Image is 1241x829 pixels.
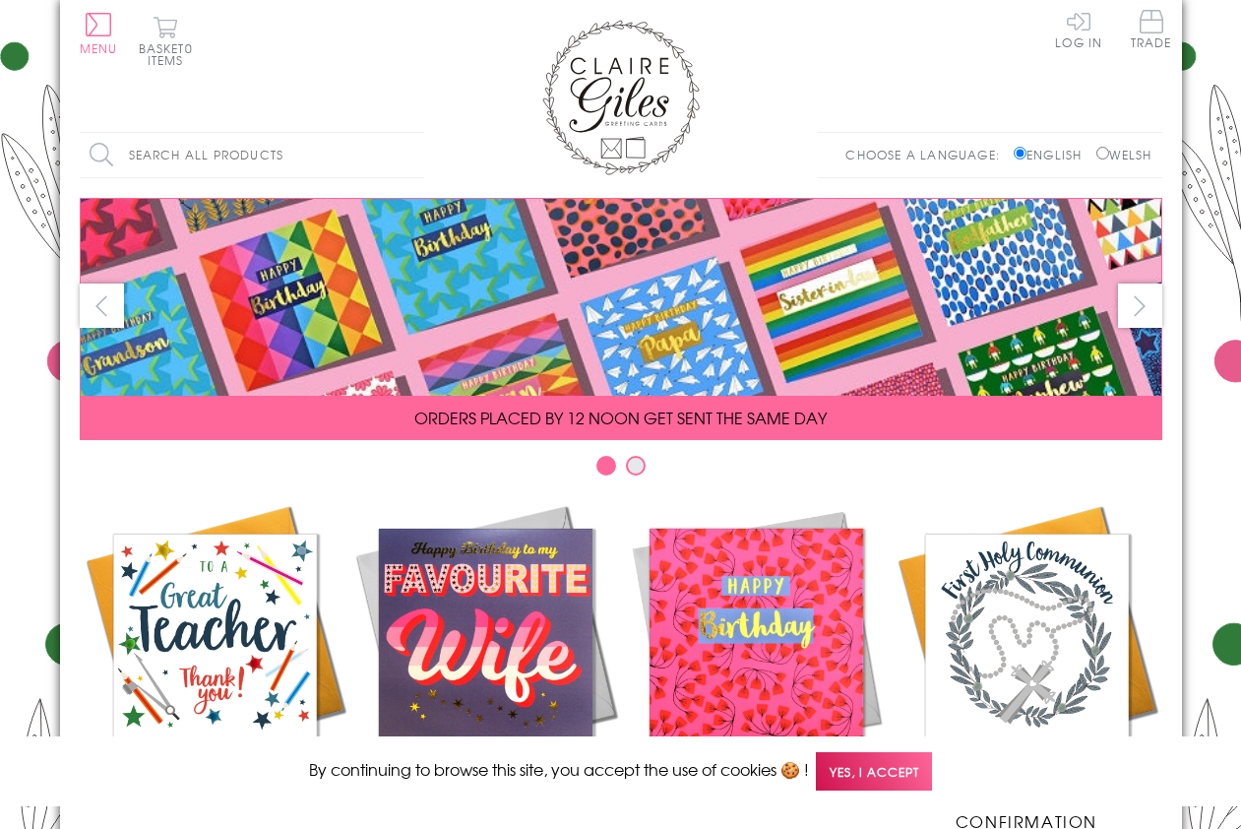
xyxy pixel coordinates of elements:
input: Search [404,133,424,177]
a: Trade [1131,10,1172,52]
span: 0 items [148,39,193,69]
a: Academic [80,500,350,809]
a: New Releases [350,500,621,809]
span: ORDERS PLACED BY 12 NOON GET SENT THE SAME DAY [414,406,827,429]
button: Basket0 items [139,16,193,66]
p: Choose a language: [845,146,1010,163]
label: English [1014,146,1091,163]
input: English [1014,147,1026,159]
button: Carousel Page 2 [626,456,646,476]
span: Trade [1131,10,1172,48]
button: Menu [80,13,118,54]
span: Menu [80,39,118,57]
label: Welsh [1096,146,1152,163]
button: prev [80,284,124,328]
button: Carousel Page 1 (Current Slide) [596,456,616,476]
button: next [1118,284,1162,328]
div: Carousel Pagination [80,455,1162,485]
a: Birthdays [621,500,892,809]
a: Log In [1055,10,1102,48]
input: Welsh [1096,147,1109,159]
span: Yes, I accept [816,752,932,791]
img: Claire Giles Greetings Cards [542,20,700,175]
input: Search all products [80,133,424,177]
